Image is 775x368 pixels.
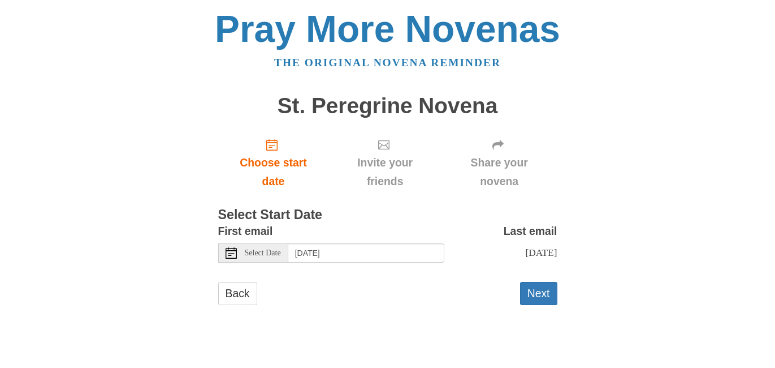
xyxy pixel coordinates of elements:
label: Last email [504,222,557,241]
button: Next [520,282,557,305]
span: Select Date [245,249,281,257]
span: [DATE] [525,247,557,258]
h1: St. Peregrine Novena [218,94,557,118]
span: Choose start date [230,153,318,191]
label: First email [218,222,273,241]
a: Pray More Novenas [215,8,560,50]
div: Click "Next" to confirm your start date first. [441,129,557,196]
div: Click "Next" to confirm your start date first. [328,129,441,196]
a: The original novena reminder [274,57,501,69]
span: Share your novena [453,153,546,191]
a: Choose start date [218,129,329,196]
h3: Select Start Date [218,208,557,222]
span: Invite your friends [340,153,430,191]
a: Back [218,282,257,305]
